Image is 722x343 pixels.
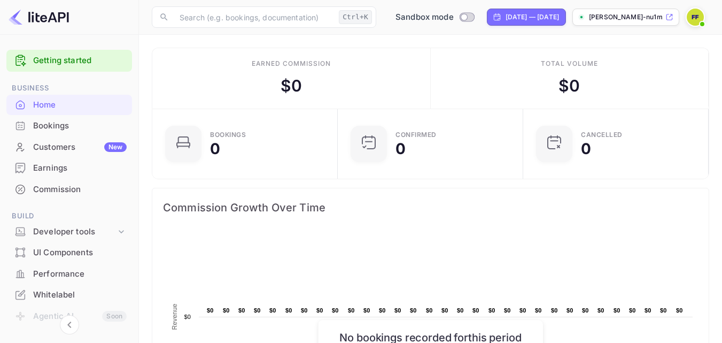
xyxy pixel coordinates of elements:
div: Earned commission [252,59,331,68]
div: Total volume [541,59,598,68]
span: Business [6,82,132,94]
div: Home [6,95,132,116]
text: $0 [238,307,245,314]
text: $0 [457,307,464,314]
div: Developer tools [6,223,132,241]
input: Search (e.g. bookings, documentation) [173,6,335,28]
div: 0 [210,141,220,156]
div: Whitelabel [6,285,132,306]
text: $0 [316,307,323,314]
a: Performance [6,264,132,284]
div: Performance [6,264,132,285]
text: $0 [535,307,542,314]
a: UI Components [6,242,132,262]
text: $0 [394,307,401,314]
a: Earnings [6,158,132,178]
text: $0 [441,307,448,314]
text: $0 [379,307,386,314]
div: Performance [33,268,127,280]
div: UI Components [6,242,132,263]
div: Commission [33,184,127,196]
text: $0 [504,307,511,314]
div: Ctrl+K [339,10,372,24]
a: Home [6,95,132,115]
div: $ 0 [281,74,302,98]
text: $0 [660,307,667,314]
text: $0 [426,307,433,314]
img: Feras Fadel [687,9,704,26]
text: $0 [566,307,573,314]
div: CustomersNew [6,137,132,158]
text: $0 [676,307,683,314]
text: $0 [184,314,191,320]
a: Bookings [6,116,132,135]
div: Earnings [6,158,132,179]
div: 0 [395,141,406,156]
text: $0 [519,307,526,314]
p: [PERSON_NAME]-nu1m2.nuit... [589,12,663,22]
text: $0 [614,307,620,314]
text: Revenue [171,303,178,330]
span: Sandbox mode [395,11,454,24]
div: Earnings [33,162,127,174]
div: Confirmed [395,132,437,138]
text: $0 [285,307,292,314]
div: Bookings [6,116,132,136]
div: Getting started [6,50,132,72]
div: Bookings [33,120,127,132]
a: CustomersNew [6,137,132,157]
div: New [104,142,127,152]
div: UI Components [33,247,127,259]
div: [DATE] — [DATE] [506,12,559,22]
div: CANCELLED [581,132,623,138]
text: $0 [269,307,276,314]
div: Developer tools [33,226,116,238]
a: Getting started [33,55,127,67]
span: Commission Growth Over Time [163,199,698,216]
img: LiteAPI logo [9,9,69,26]
button: Collapse navigation [60,315,79,334]
text: $0 [332,307,339,314]
text: $0 [410,307,417,314]
span: Build [6,210,132,222]
div: Customers [33,141,127,154]
div: Home [33,99,127,111]
text: $0 [488,307,495,314]
div: Bookings [210,132,246,138]
text: $0 [551,307,558,314]
text: $0 [472,307,479,314]
div: Click to change the date range period [487,9,566,26]
div: $ 0 [558,74,580,98]
text: $0 [629,307,636,314]
div: Switch to Production mode [391,11,478,24]
text: $0 [597,307,604,314]
text: $0 [363,307,370,314]
a: Whitelabel [6,285,132,304]
text: $0 [207,307,214,314]
div: Whitelabel [33,289,127,301]
a: Commission [6,179,132,199]
text: $0 [645,307,651,314]
text: $0 [582,307,589,314]
text: $0 [348,307,355,314]
text: $0 [254,307,261,314]
div: 0 [581,141,591,156]
text: $0 [301,307,308,314]
text: $0 [223,307,230,314]
div: Commission [6,179,132,200]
